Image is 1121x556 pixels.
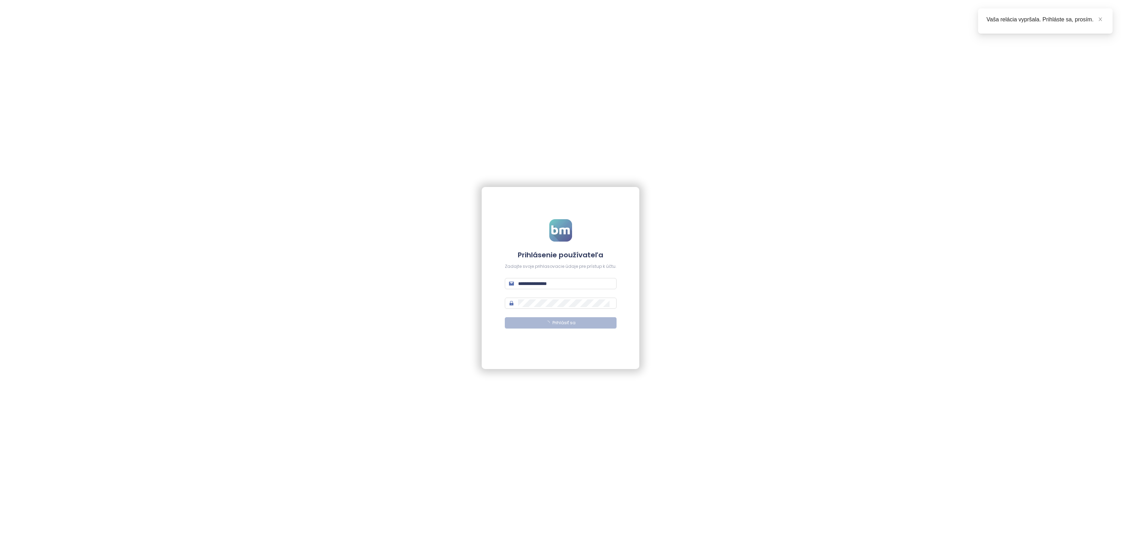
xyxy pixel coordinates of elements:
img: logo [549,219,572,242]
h4: Prihlásenie používateľa [505,250,617,260]
span: mail [509,281,514,286]
div: Zadajte svoje prihlasovacie údaje pre prístup k účtu. [505,263,617,270]
span: loading [545,321,550,325]
div: Vaša relácia vypršala. Prihláste sa, prosím. [986,15,1104,24]
span: Prihlásiť sa [552,320,576,326]
span: lock [509,301,514,306]
span: close [1098,17,1103,22]
button: Prihlásiť sa [505,317,617,328]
